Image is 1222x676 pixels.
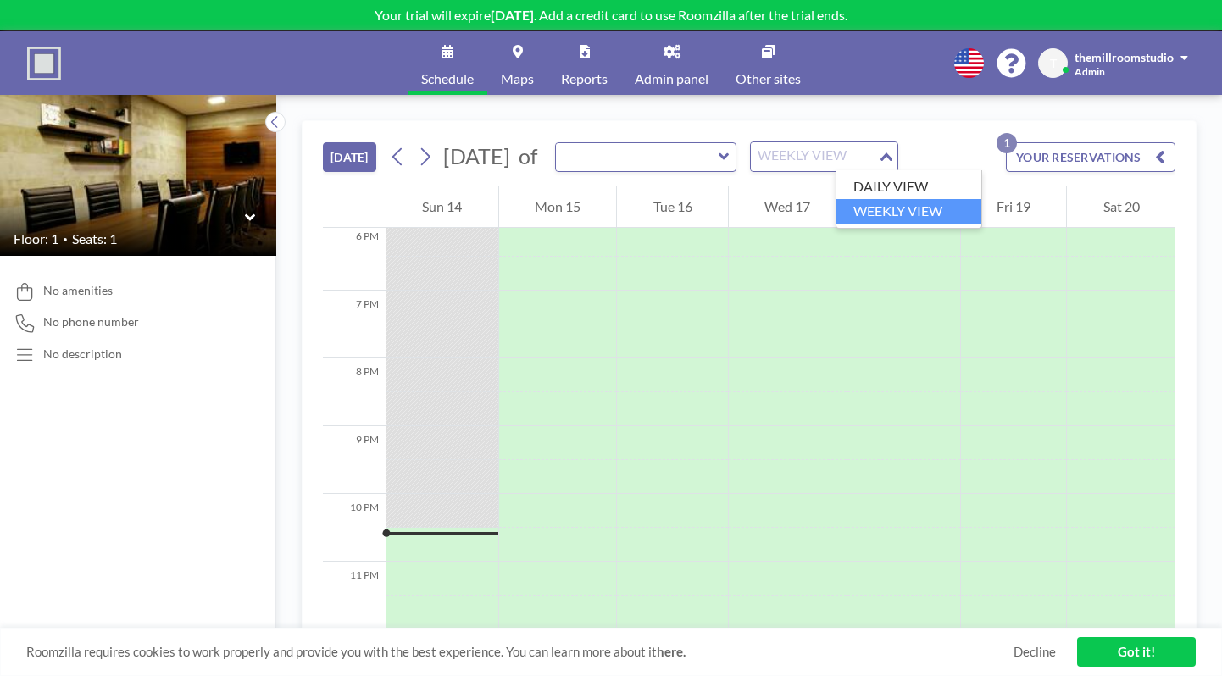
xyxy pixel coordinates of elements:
[1050,56,1057,71] span: T
[43,283,113,298] span: No amenities
[519,143,537,169] span: of
[491,7,534,23] b: [DATE]
[501,72,534,86] span: Maps
[386,186,498,228] div: Sun 14
[72,230,117,247] span: Seats: 1
[26,644,1014,660] span: Roomzilla requires cookies to work properly and provide you with the best experience. You can lea...
[323,291,386,358] div: 7 PM
[443,143,510,169] span: [DATE]
[323,223,386,291] div: 6 PM
[14,230,58,247] span: Floor: 1
[323,426,386,494] div: 9 PM
[997,133,1017,153] p: 1
[736,72,801,86] span: Other sites
[1075,50,1174,64] span: themillroomstudio
[729,186,847,228] div: Wed 17
[621,31,722,95] a: Admin panel
[499,186,617,228] div: Mon 15
[43,346,122,362] div: No description
[751,142,897,171] div: Search for option
[657,644,686,659] a: here.
[836,175,981,199] li: DAILY VIEW
[547,31,621,95] a: Reports
[1075,65,1105,78] span: Admin
[1077,637,1196,667] a: Got it!
[836,199,981,224] li: WEEKLY VIEW
[43,314,139,330] span: No phone number
[617,186,728,228] div: Tue 16
[1067,186,1175,228] div: Sat 20
[323,142,376,172] button: [DATE]
[63,234,68,245] span: •
[323,562,386,629] div: 11 PM
[487,31,547,95] a: Maps
[722,31,814,95] a: Other sites
[27,47,61,80] img: organization-logo
[753,146,876,168] input: Search for option
[323,494,386,562] div: 10 PM
[421,72,474,86] span: Schedule
[561,72,608,86] span: Reports
[1006,142,1175,172] button: YOUR RESERVATIONS1
[1014,644,1056,660] a: Decline
[961,186,1067,228] div: Fri 19
[408,31,487,95] a: Schedule
[635,72,708,86] span: Admin panel
[323,358,386,426] div: 8 PM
